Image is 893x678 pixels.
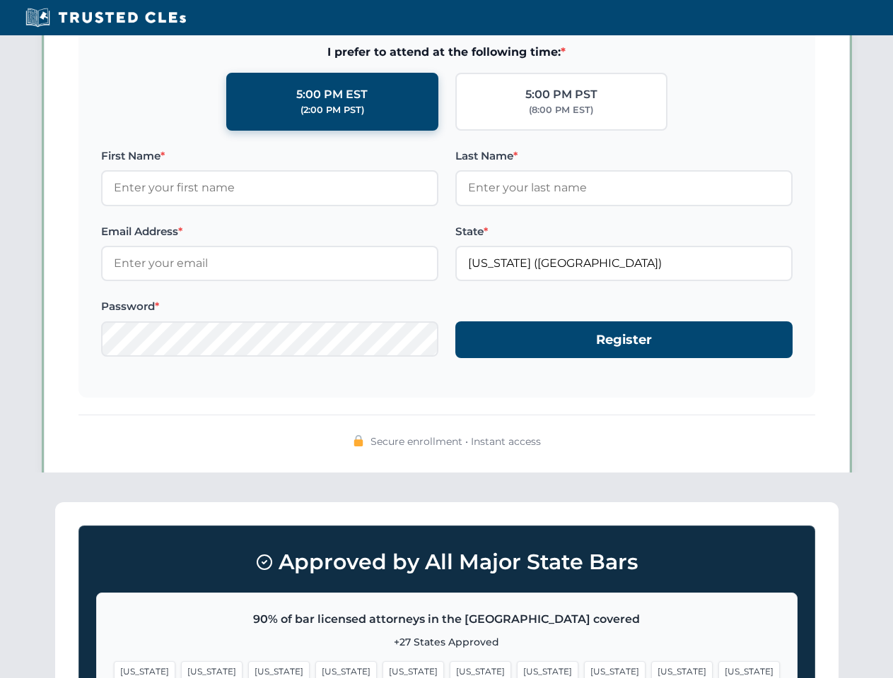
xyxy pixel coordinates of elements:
[455,321,793,359] button: Register
[455,223,793,240] label: State
[114,634,780,650] p: +27 States Approved
[300,103,364,117] div: (2:00 PM PST)
[21,7,190,28] img: Trusted CLEs
[101,298,438,315] label: Password
[114,610,780,629] p: 90% of bar licensed attorneys in the [GEOGRAPHIC_DATA] covered
[296,85,368,104] div: 5:00 PM EST
[101,246,438,281] input: Enter your email
[455,148,793,165] label: Last Name
[101,170,438,206] input: Enter your first name
[525,85,597,104] div: 5:00 PM PST
[96,543,798,581] h3: Approved by All Major State Bars
[370,434,541,449] span: Secure enrollment • Instant access
[101,223,438,240] label: Email Address
[455,170,793,206] input: Enter your last name
[353,435,364,446] img: 🔒
[529,103,593,117] div: (8:00 PM EST)
[101,43,793,61] span: I prefer to attend at the following time:
[455,246,793,281] input: Louisiana (LA)
[101,148,438,165] label: First Name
